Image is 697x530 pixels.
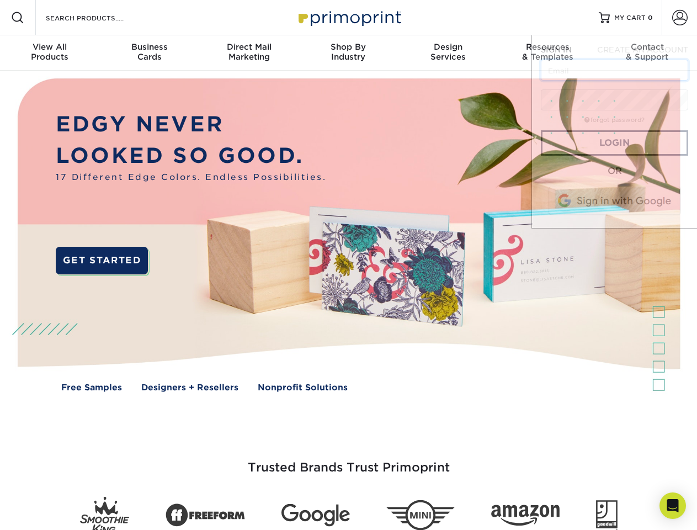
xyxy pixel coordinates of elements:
p: EDGY NEVER [56,109,326,140]
a: forgot password? [584,116,645,124]
input: SEARCH PRODUCTS..... [45,11,152,24]
a: DesignServices [398,35,498,71]
div: Marketing [199,42,299,62]
span: 0 [648,14,653,22]
span: Resources [498,42,597,52]
input: Email [541,60,688,81]
img: Primoprint [294,6,404,29]
p: LOOKED SO GOOD. [56,140,326,172]
span: CREATE AN ACCOUNT [597,45,688,54]
a: Designers + Resellers [141,381,238,394]
a: Shop ByIndustry [299,35,398,71]
span: 17 Different Edge Colors. Endless Possibilities. [56,171,326,184]
div: OR [541,165,688,178]
a: Login [541,130,688,156]
iframe: Google Customer Reviews [3,496,94,526]
a: Direct MailMarketing [199,35,299,71]
a: BusinessCards [99,35,199,71]
span: Design [398,42,498,52]
h3: Trusted Brands Trust Primoprint [26,434,672,488]
img: Goodwill [596,500,618,530]
a: Free Samples [61,381,122,394]
div: Open Intercom Messenger [659,492,686,519]
div: Cards [99,42,199,62]
img: Amazon [491,505,560,526]
span: Shop By [299,42,398,52]
div: Services [398,42,498,62]
span: Direct Mail [199,42,299,52]
div: & Templates [498,42,597,62]
img: Google [281,504,350,527]
a: Resources& Templates [498,35,597,71]
span: MY CART [614,13,646,23]
a: Nonprofit Solutions [258,381,348,394]
a: GET STARTED [56,247,148,274]
span: SIGN IN [541,45,572,54]
div: Industry [299,42,398,62]
span: Business [99,42,199,52]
